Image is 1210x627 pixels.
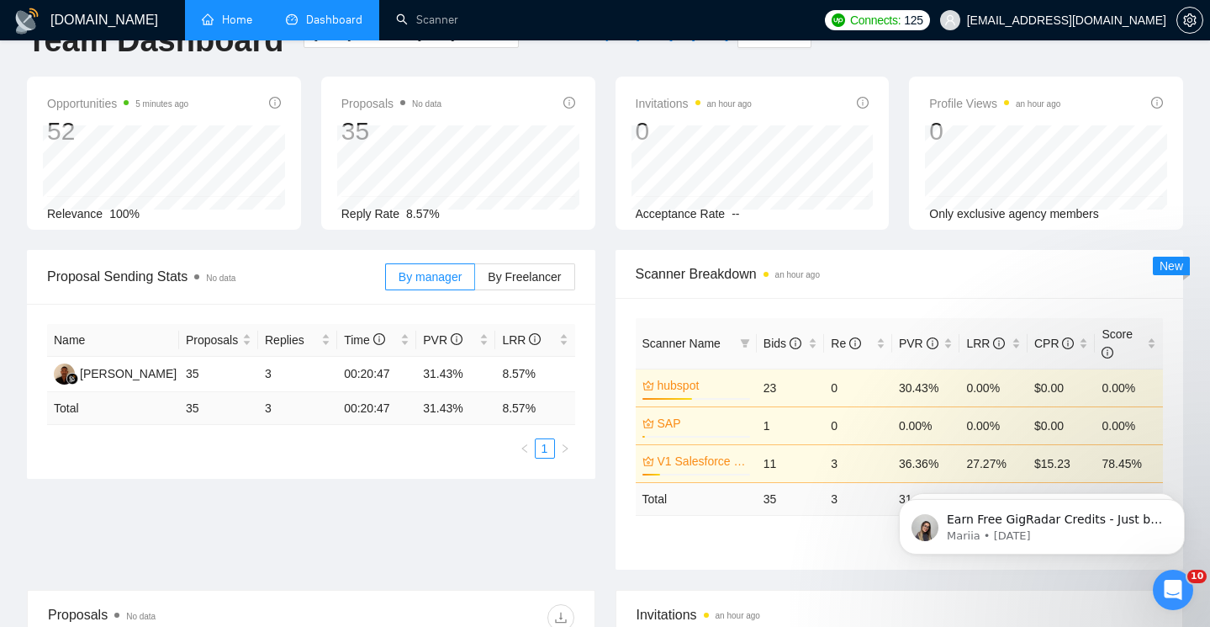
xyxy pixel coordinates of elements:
td: $15.23 [1028,444,1096,482]
span: 125 [904,11,922,29]
iframe: Intercom notifications message [874,464,1210,582]
span: info-circle [269,97,281,109]
span: setting [1177,13,1202,27]
div: 0 [636,115,752,147]
span: info-circle [451,333,462,345]
span: Proposal Sending Stats [47,266,385,287]
span: Opportunities [47,93,188,114]
span: user [944,14,956,26]
td: Total [47,392,179,425]
span: CPR [1034,337,1074,350]
td: 30.43% [892,369,960,406]
td: 0.00% [892,406,960,444]
td: 0 [824,406,892,444]
a: hubspot [658,376,747,395]
button: left [515,438,535,459]
td: 11 [757,444,825,482]
td: 3 [824,482,892,515]
span: Acceptance Rate [636,207,726,221]
span: Scanner Name [642,337,721,350]
span: Reply Rate [341,207,399,221]
span: Proposals [341,93,441,114]
a: 1 [536,439,554,458]
td: 78.45% [1095,444,1163,482]
td: 00:20:47 [337,357,416,392]
span: By manager [399,270,462,284]
li: 1 [535,438,555,459]
td: 36.36% [892,444,960,482]
span: left [520,444,530,454]
div: 0 [929,115,1060,147]
time: an hour ago [775,270,820,279]
span: crown [642,380,654,391]
span: Only exclusive agency members [929,207,1099,221]
span: -- [732,207,739,221]
div: 52 [47,115,188,147]
span: Relevance [47,207,103,221]
span: filter [740,338,750,348]
td: 3 [258,392,337,425]
td: 0.00% [959,369,1028,406]
span: By Freelancer [488,270,561,284]
td: 35 [757,482,825,515]
span: Time [344,333,384,347]
td: 0.00% [1095,369,1163,406]
img: SC [54,364,75,385]
td: 0 [824,369,892,406]
th: Replies [258,324,337,357]
div: 35 [341,115,441,147]
span: PVR [899,337,938,350]
td: Total [636,482,757,515]
td: 31.43 % [416,392,495,425]
span: Connects: [850,11,901,29]
span: No data [412,99,441,109]
h1: Team Dashboard [27,21,283,61]
td: 8.57 % [495,392,574,425]
span: info-circle [563,97,575,109]
img: gigradar-bm.png [66,373,78,385]
td: 1 [757,406,825,444]
span: dashboard [286,13,298,25]
span: Profile Views [929,93,1060,114]
span: Proposals [186,331,239,349]
td: $0.00 [1028,406,1096,444]
span: PVR [423,333,462,347]
span: New [1160,259,1183,273]
a: setting [1176,13,1203,27]
td: 0.00% [959,406,1028,444]
time: an hour ago [716,611,760,620]
td: 27.27% [959,444,1028,482]
a: SC[PERSON_NAME] Mali [54,366,202,380]
span: info-circle [849,337,861,349]
img: logo [13,8,40,35]
span: Re [831,337,861,350]
td: 3 [824,444,892,482]
span: Invitations [637,604,1163,625]
span: download [548,611,573,624]
span: Scanner Breakdown [636,263,1164,284]
span: crown [642,417,654,429]
span: filter [737,331,753,356]
a: searchScanner [396,13,458,27]
span: 100% [109,207,140,221]
span: info-circle [373,333,385,345]
time: an hour ago [1016,99,1060,109]
span: info-circle [529,333,541,345]
td: 23 [757,369,825,406]
span: Bids [764,337,801,350]
a: homeHome [202,13,252,27]
span: No data [126,612,156,621]
li: Next Page [555,438,575,459]
td: 35 [179,392,258,425]
span: info-circle [993,337,1005,349]
span: 8.57% [406,207,440,221]
td: $0.00 [1028,369,1096,406]
span: info-circle [1062,337,1074,349]
button: setting [1176,7,1203,34]
span: Score [1102,327,1133,359]
a: V1 Salesforce + context [658,452,747,470]
span: crown [642,455,654,467]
